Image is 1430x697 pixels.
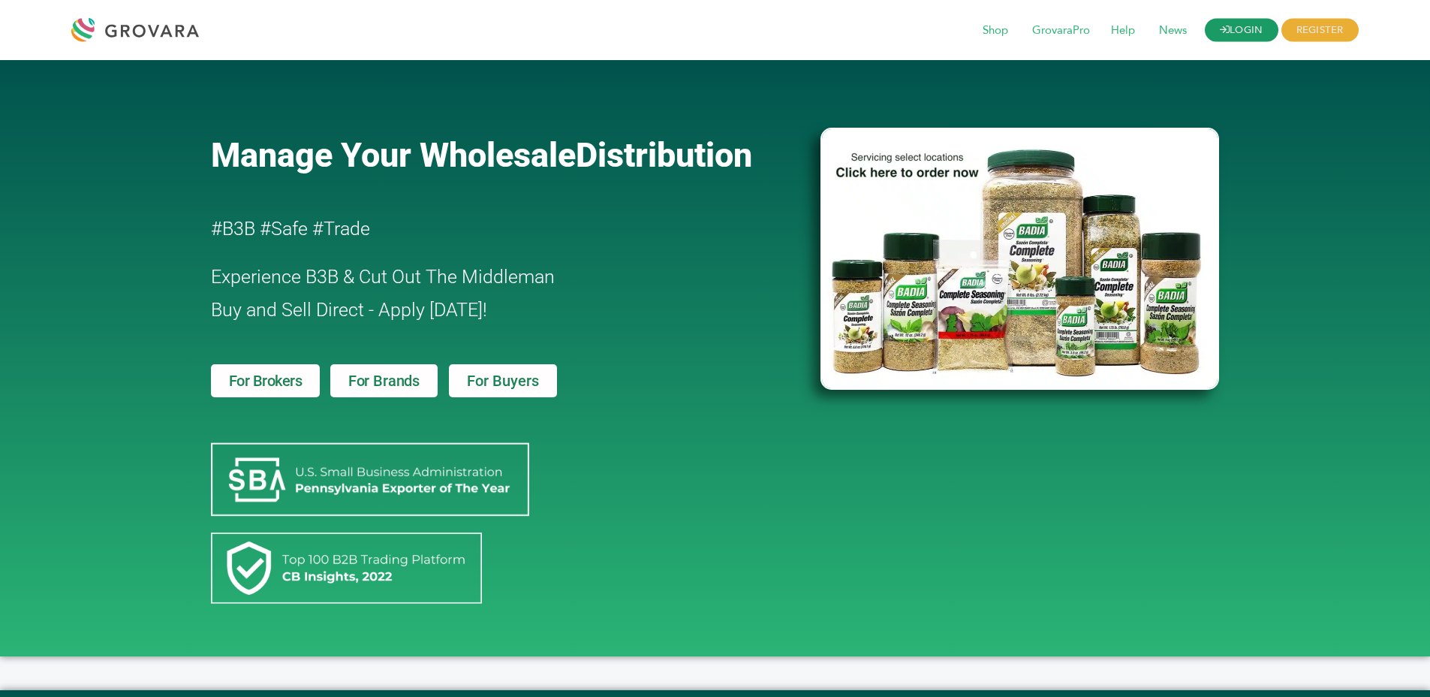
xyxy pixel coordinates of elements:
[1281,19,1359,42] span: REGISTER
[330,364,438,397] a: For Brands
[229,373,303,388] span: For Brokers
[972,23,1019,39] a: Shop
[211,364,321,397] a: For Brokers
[211,213,735,246] h2: #B3B #Safe #Trade
[449,364,557,397] a: For Buyers
[1100,23,1146,39] a: Help
[211,299,487,321] span: Buy and Sell Direct - Apply [DATE]!
[1022,17,1100,45] span: GrovaraPro
[1149,17,1197,45] span: News
[972,17,1019,45] span: Shop
[1100,17,1146,45] span: Help
[211,135,796,175] a: Manage Your WholesaleDistribution
[348,373,420,388] span: For Brands
[211,266,555,288] span: Experience B3B & Cut Out The Middleman
[1205,19,1278,42] a: LOGIN
[211,135,576,175] span: Manage Your Wholesale
[467,373,539,388] span: For Buyers
[1022,23,1100,39] a: GrovaraPro
[1149,23,1197,39] a: News
[576,135,752,175] span: Distribution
